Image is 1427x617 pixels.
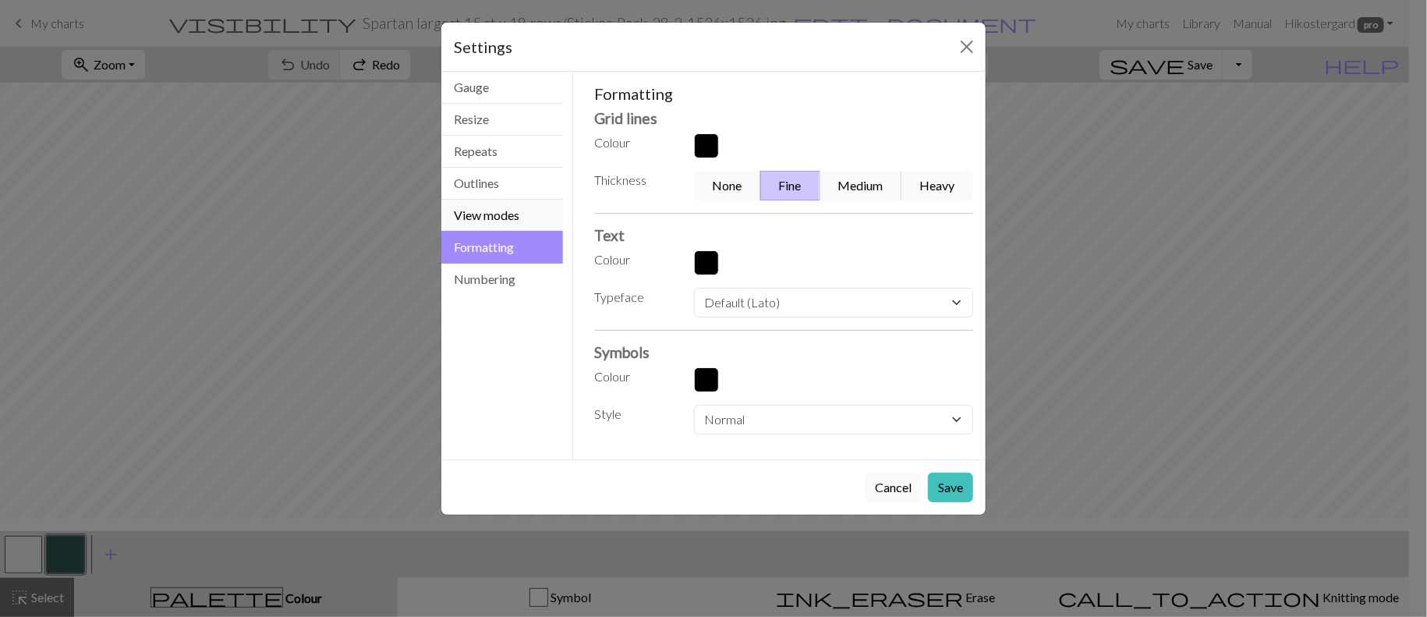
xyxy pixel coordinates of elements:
button: Close [954,34,979,59]
button: Resize [441,104,563,136]
h3: Symbols [595,343,974,361]
h3: Grid lines [595,109,974,127]
button: Outlines [441,168,563,200]
button: Formatting [441,231,563,264]
label: Typeface [586,288,685,311]
h5: Formatting [595,84,974,103]
button: Heavy [901,171,973,200]
label: Colour [586,250,685,269]
button: Repeats [441,136,563,168]
button: Gauge [441,72,563,104]
label: Thickness [586,171,685,194]
label: Colour [586,367,685,386]
button: None [694,171,761,200]
h5: Settings [454,35,512,59]
h3: Text [595,226,974,244]
label: Colour [586,133,685,152]
button: Medium [820,171,902,200]
button: Fine [760,171,820,200]
button: View modes [441,200,563,232]
button: Cancel [865,473,922,502]
button: Save [928,473,973,502]
label: Style [586,405,685,428]
button: Numbering [441,264,563,295]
